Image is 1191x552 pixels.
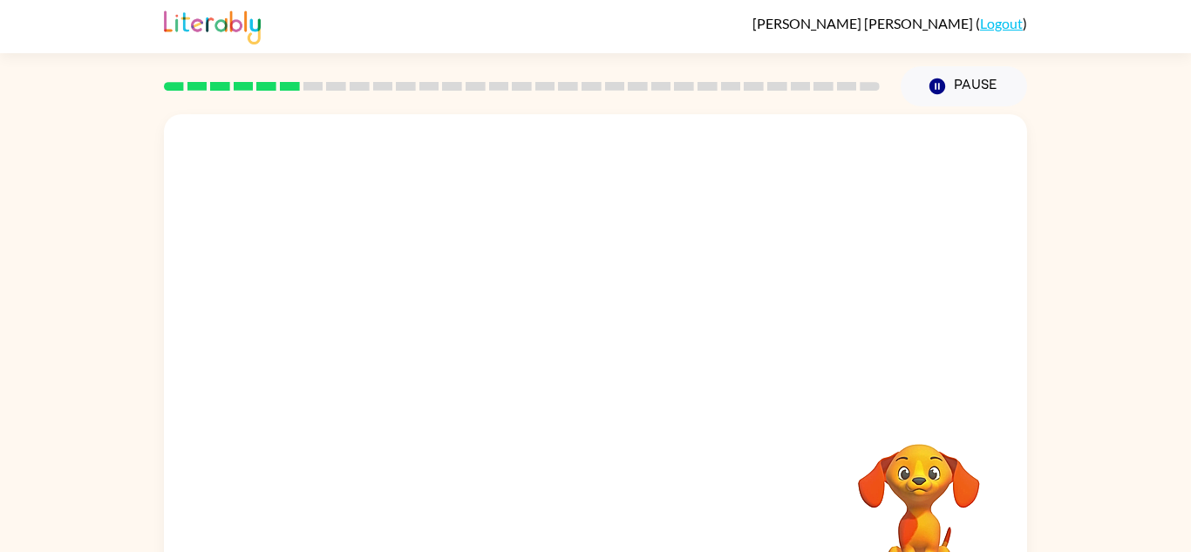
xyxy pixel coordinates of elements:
[901,66,1027,106] button: Pause
[980,15,1023,31] a: Logout
[164,6,261,44] img: Literably
[752,15,976,31] span: [PERSON_NAME] [PERSON_NAME]
[752,15,1027,31] div: ( )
